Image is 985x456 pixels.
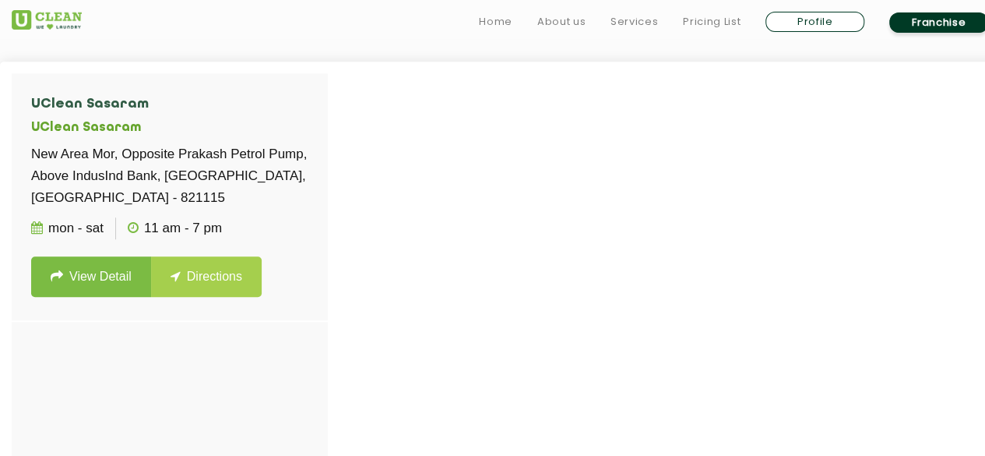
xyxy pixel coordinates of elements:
[610,12,658,31] a: Services
[31,97,308,112] h4: UClean Sasaram
[31,217,104,239] p: Mon - Sat
[31,143,308,209] p: New Area Mor, Opposite Prakash Petrol Pump, Above IndusInd Bank, [GEOGRAPHIC_DATA], [GEOGRAPHIC_D...
[12,10,82,30] img: UClean Laundry and Dry Cleaning
[31,121,308,136] h5: UClean Sasaram
[151,256,262,297] a: Directions
[128,217,222,239] p: 11 AM - 7 PM
[765,12,864,32] a: Profile
[31,256,151,297] a: View Detail
[479,12,512,31] a: Home
[537,12,586,31] a: About us
[683,12,741,31] a: Pricing List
